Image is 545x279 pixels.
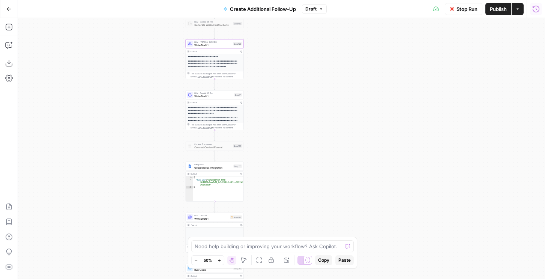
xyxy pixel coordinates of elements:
[194,268,232,271] span: Run Code
[214,130,215,141] g: Edge from step_71 to step_170
[191,176,193,179] span: Toggle code folding, rows 1 through 3
[214,28,215,39] g: Edge from step_160 to step_129
[305,6,317,12] span: Draft
[198,75,212,78] span: Copy the output
[194,92,233,95] span: LLM · Gemini 2.5 Pro
[194,41,231,44] span: LLM · [PERSON_NAME] 4
[191,172,238,175] div: Output
[198,127,212,129] span: Copy the output
[188,144,192,148] img: o3r9yhbrn24ooq0tey3lueqptmfj
[219,3,300,15] button: Create Additional Follow-Up
[194,145,231,149] span: Convert Content Format
[194,94,233,98] span: Write Draft 1
[191,274,238,277] div: Output
[485,3,511,15] button: Publish
[302,4,327,14] button: Draft
[191,101,238,104] div: Output
[186,179,193,186] div: 2
[233,164,242,168] div: Step 171
[191,123,242,129] div: This output is too large & has been abbreviated for review. to view the full content.
[214,79,215,90] g: Edge from step_129 to step_71
[233,22,242,25] div: Step 160
[191,72,242,78] div: This output is too large & has been abbreviated for review. to view the full content.
[230,216,242,219] div: Step 175
[188,164,192,168] img: Instagram%20post%20-%201%201.png
[186,186,193,189] div: 3
[214,202,215,213] g: Edge from step_171 to step_175
[194,23,231,27] span: Generate Writing Instructions
[230,5,296,13] span: Create Additional Follow-Up
[445,3,482,15] button: Stop Run
[490,5,507,13] span: Publish
[194,20,231,23] span: LLM · Gemini 2.5 Pro
[186,213,244,253] div: LLM · GPT-4.1Write Draft 1Step 175OutputThis output is too large & has been abbreviated for revie...
[233,42,242,45] div: Step 129
[186,176,193,179] div: 1
[214,12,215,19] g: Edge from step_178-conditional-end to step_160
[186,162,244,202] div: IntegrationGoogle Docs IntegrationStep 171Output{ "file_url":"[URL][DOMAIN_NAME] /d/1QQO9cNeuwTqM...
[335,255,354,265] button: Paste
[318,257,329,264] span: Copy
[186,142,244,151] div: Content ProcessingConvert Content FormatStep 170
[194,214,228,217] span: LLM · GPT-4.1
[234,93,242,97] div: Step 71
[214,151,215,161] g: Edge from step_170 to step_171
[194,163,232,166] span: Integration
[191,223,238,226] div: Output
[194,166,232,169] span: Google Docs Integration
[194,217,228,220] span: Write Draft 1
[194,143,231,146] span: Content Processing
[191,50,238,53] div: Output
[456,5,477,13] span: Stop Run
[315,255,332,265] button: Copy
[338,257,351,264] span: Paste
[194,43,231,47] span: Write Draft 1
[186,19,244,28] div: LLM · Gemini 2.5 ProGenerate Writing InstructionsStep 160
[204,257,212,263] span: 50%
[233,144,242,148] div: Step 170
